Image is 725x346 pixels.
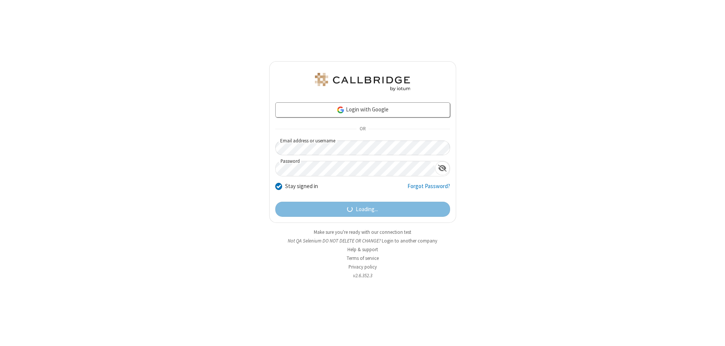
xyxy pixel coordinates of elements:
img: google-icon.png [336,106,345,114]
a: Login with Google [275,102,450,117]
span: OR [356,124,369,134]
img: QA Selenium DO NOT DELETE OR CHANGE [313,73,412,91]
li: Not QA Selenium DO NOT DELETE OR CHANGE? [269,237,456,244]
label: Stay signed in [285,182,318,191]
a: Help & support [347,246,378,253]
button: Login to another company [382,237,437,244]
input: Email address or username [275,141,450,155]
a: Privacy policy [349,264,377,270]
span: Loading... [356,205,378,214]
a: Terms of service [347,255,379,261]
a: Forgot Password? [407,182,450,196]
div: Show password [435,161,450,175]
iframe: Chat [706,326,719,341]
a: Make sure you're ready with our connection test [314,229,411,235]
button: Loading... [275,202,450,217]
li: v2.6.352.3 [269,272,456,279]
input: Password [276,161,435,176]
